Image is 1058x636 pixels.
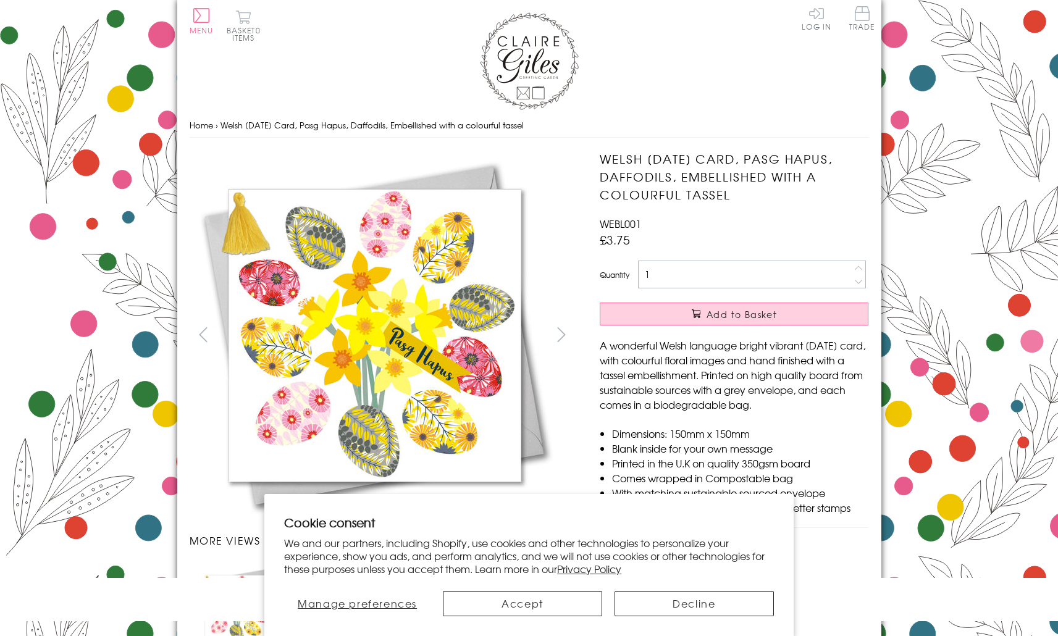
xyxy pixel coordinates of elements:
a: Privacy Policy [557,561,621,576]
span: Trade [849,6,875,30]
img: Welsh Easter Card, Pasg Hapus, Daffodils, Embellished with a colourful tassel [575,150,946,521]
li: Dimensions: 150mm x 150mm [612,426,868,441]
nav: breadcrumbs [190,113,869,138]
button: Add to Basket [600,303,868,325]
span: Menu [190,25,214,36]
li: Blank inside for your own message [612,441,868,456]
li: With matching sustainable sourced envelope [612,485,868,500]
h1: Welsh [DATE] Card, Pasg Hapus, Daffodils, Embellished with a colourful tassel [600,150,868,203]
li: Printed in the U.K on quality 350gsm board [612,456,868,471]
img: Claire Giles Greetings Cards [480,12,579,110]
button: Decline [615,591,774,616]
p: A wonderful Welsh language bright vibrant [DATE] card, with colourful floral images and hand fini... [600,338,868,412]
p: We and our partners, including Shopify, use cookies and other technologies to personalize your ex... [284,537,774,575]
button: Manage preferences [284,591,430,616]
span: Welsh [DATE] Card, Pasg Hapus, Daffodils, Embellished with a colourful tassel [220,119,524,131]
h3: More views [190,533,576,548]
span: 0 items [232,25,261,43]
button: prev [190,320,217,348]
img: Welsh Easter Card, Pasg Hapus, Daffodils, Embellished with a colourful tassel [189,150,560,521]
li: Comes wrapped in Compostable bag [612,471,868,485]
span: Manage preferences [298,596,417,611]
span: Add to Basket [707,308,777,320]
h2: Cookie consent [284,514,774,531]
span: WEBL001 [600,216,641,231]
button: Basket0 items [227,10,261,41]
a: Trade [849,6,875,33]
button: next [547,320,575,348]
button: Menu [190,8,214,34]
label: Quantity [600,269,629,280]
span: › [216,119,218,131]
span: £3.75 [600,231,630,248]
button: Accept [443,591,602,616]
a: Home [190,119,213,131]
a: Log In [802,6,831,30]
